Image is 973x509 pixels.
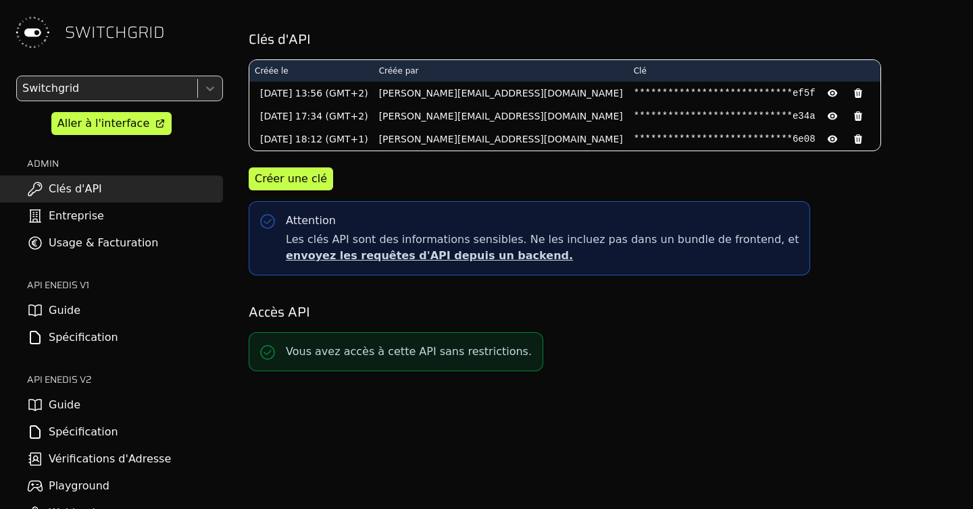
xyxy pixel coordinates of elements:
[249,167,333,190] button: Créer une clé
[374,60,628,82] th: Créée par
[57,115,149,132] div: Aller à l'interface
[51,112,172,135] a: Aller à l'interface
[286,232,799,264] span: Les clés API sont des informations sensibles. Ne les incluez pas dans un bundle de frontend, et
[286,344,532,360] p: Vous avez accès à cette API sans restrictions.
[11,11,54,54] img: Switchgrid Logo
[65,22,165,43] span: SWITCHGRID
[249,60,374,82] th: Créée le
[27,278,223,292] h2: API ENEDIS v1
[286,213,336,229] div: Attention
[374,128,628,151] td: [PERSON_NAME][EMAIL_ADDRESS][DOMAIN_NAME]
[628,60,880,82] th: Clé
[27,157,223,170] h2: ADMIN
[249,105,374,128] td: [DATE] 17:34 (GMT+2)
[27,373,223,386] h2: API ENEDIS v2
[255,171,327,187] div: Créer une clé
[249,128,374,151] td: [DATE] 18:12 (GMT+1)
[249,30,954,49] h2: Clés d'API
[374,105,628,128] td: [PERSON_NAME][EMAIL_ADDRESS][DOMAIN_NAME]
[286,248,799,264] p: envoyez les requêtes d'API depuis un backend.
[249,82,374,105] td: [DATE] 13:56 (GMT+2)
[249,302,954,321] h2: Accès API
[374,82,628,105] td: [PERSON_NAME][EMAIL_ADDRESS][DOMAIN_NAME]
